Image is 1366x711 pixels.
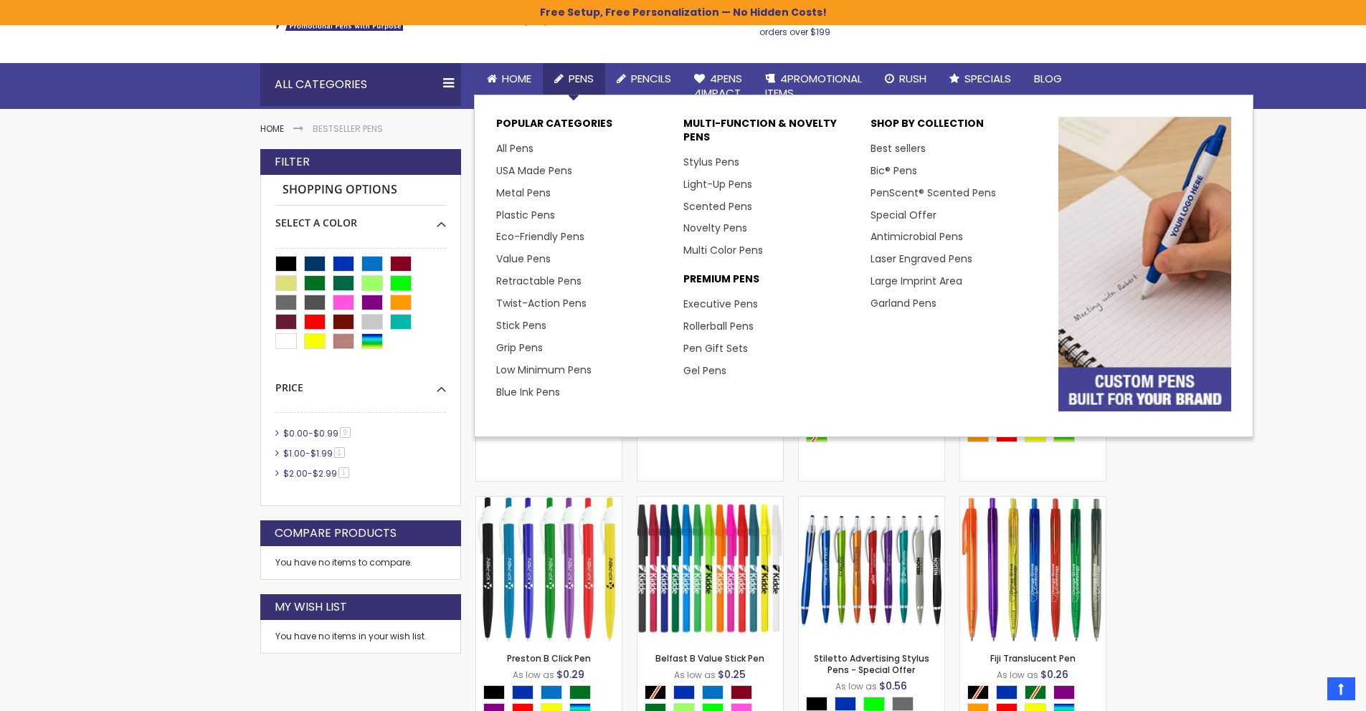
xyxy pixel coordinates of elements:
a: Plastic Pens [496,208,555,222]
img: Fiji Translucent Pen [960,497,1106,642]
a: Executive Pens [683,297,758,311]
a: Antimicrobial Pens [871,229,963,244]
a: Pens [543,63,605,95]
a: Rollerball Pens [683,319,754,333]
a: Preston B Click Pen [476,496,622,508]
a: Light-Up Pens [683,177,752,191]
span: Blog [1034,71,1062,86]
strong: Shopping Options [275,175,446,206]
span: $0.29 [556,667,584,682]
span: $0.26 [1040,667,1068,682]
a: Scented Pens [683,199,752,214]
a: Value Pens [496,252,551,266]
a: Stylus Pens [683,155,739,169]
a: Specials [938,63,1023,95]
span: $1.99 [310,447,333,459]
a: Stiletto Advertising Stylus Pens - Special Offer [799,496,944,508]
a: All Pens [496,141,533,156]
div: Select A Color [275,206,446,230]
img: Preston B Click Pen [476,497,622,642]
a: Stick Pens [496,318,546,333]
div: Green [569,685,591,700]
span: As low as [997,669,1038,681]
a: $0.00-$0.999 [280,427,356,439]
a: USA Made Pens [496,163,572,178]
a: Grip Pens [496,340,543,355]
p: Premium Pens [683,272,856,293]
a: Stiletto Advertising Stylus Pens - Special Offer [814,652,929,676]
span: 1 [334,447,345,458]
a: Blue Ink Pens [496,385,560,399]
span: 1 [338,467,349,478]
a: Metal Pens [496,186,551,200]
a: $2.00-$2.991 [280,467,354,479]
a: Fiji Translucent Pen [990,652,1076,664]
span: 4Pens 4impact [694,71,742,100]
span: $1.00 [283,447,305,459]
div: Blue Light [541,685,562,700]
img: Stiletto Advertising Stylus Pens - Special Offer [799,497,944,642]
span: $0.56 [879,679,907,693]
a: Twist-Action Pens [496,296,587,310]
a: Pen Gift Sets [683,341,748,355]
a: Preston B Click Pen [507,652,591,664]
a: Best sellers [871,141,926,156]
div: Purple [1053,685,1075,700]
strong: My Wish List [275,599,347,615]
a: Pencils [605,63,683,95]
a: Special Offer [871,208,936,222]
a: PenScent® Scented Pens [871,186,996,200]
div: Blue [512,685,533,700]
strong: Compare Products [275,525,397,541]
span: Pencils [631,71,671,86]
strong: Filter [275,154,310,170]
div: You have no items to compare. [260,546,461,580]
div: Blue [673,685,695,700]
span: Specials [964,71,1011,86]
a: Multi Color Pens [683,243,763,257]
span: 4PROMOTIONAL ITEMS [765,71,862,100]
a: Belfast B Value Stick Pen [637,496,783,508]
a: 4Pens4impact [683,63,754,110]
a: Bic® Pens [871,163,917,178]
p: Shop By Collection [871,117,1043,138]
span: Pens [569,71,594,86]
p: Multi-Function & Novelty Pens [683,117,856,151]
a: Low Minimum Pens [496,363,592,377]
p: Popular Categories [496,117,669,138]
span: $2.00 [283,467,308,479]
a: Belfast B Value Stick Pen [655,652,764,664]
span: As low as [835,680,877,692]
a: Fiji Translucent Pen [960,496,1106,508]
a: Novelty Pens [683,221,747,235]
div: Grey [892,697,914,711]
div: All Categories [260,63,461,106]
div: Price [275,371,446,395]
span: $0.25 [718,667,746,682]
div: Blue Light [702,685,724,700]
a: Garland Pens [871,296,936,310]
div: Lime Green [863,697,885,711]
a: Gel Pens [683,363,726,378]
span: As low as [674,669,716,681]
span: 9 [340,427,351,438]
a: Blog [1023,63,1073,95]
img: Belfast B Value Stick Pen [637,497,783,642]
span: $0.00 [283,427,308,439]
div: You have no items in your wish list. [275,631,446,642]
div: Blue [996,685,1018,700]
div: Blue [835,697,856,711]
a: Retractable Pens [496,274,582,288]
div: Black [483,685,505,700]
a: Laser Engraved Pens [871,252,972,266]
div: Black [806,697,827,711]
strong: Bestseller Pens [313,123,383,135]
a: Home [475,63,543,95]
a: $1.00-$1.991 [280,447,350,459]
a: Large Imprint Area [871,274,962,288]
a: Home [260,123,284,135]
a: Eco-Friendly Pens [496,229,584,244]
span: $0.99 [313,427,338,439]
div: Burgundy [731,685,752,700]
span: Rush [899,71,926,86]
